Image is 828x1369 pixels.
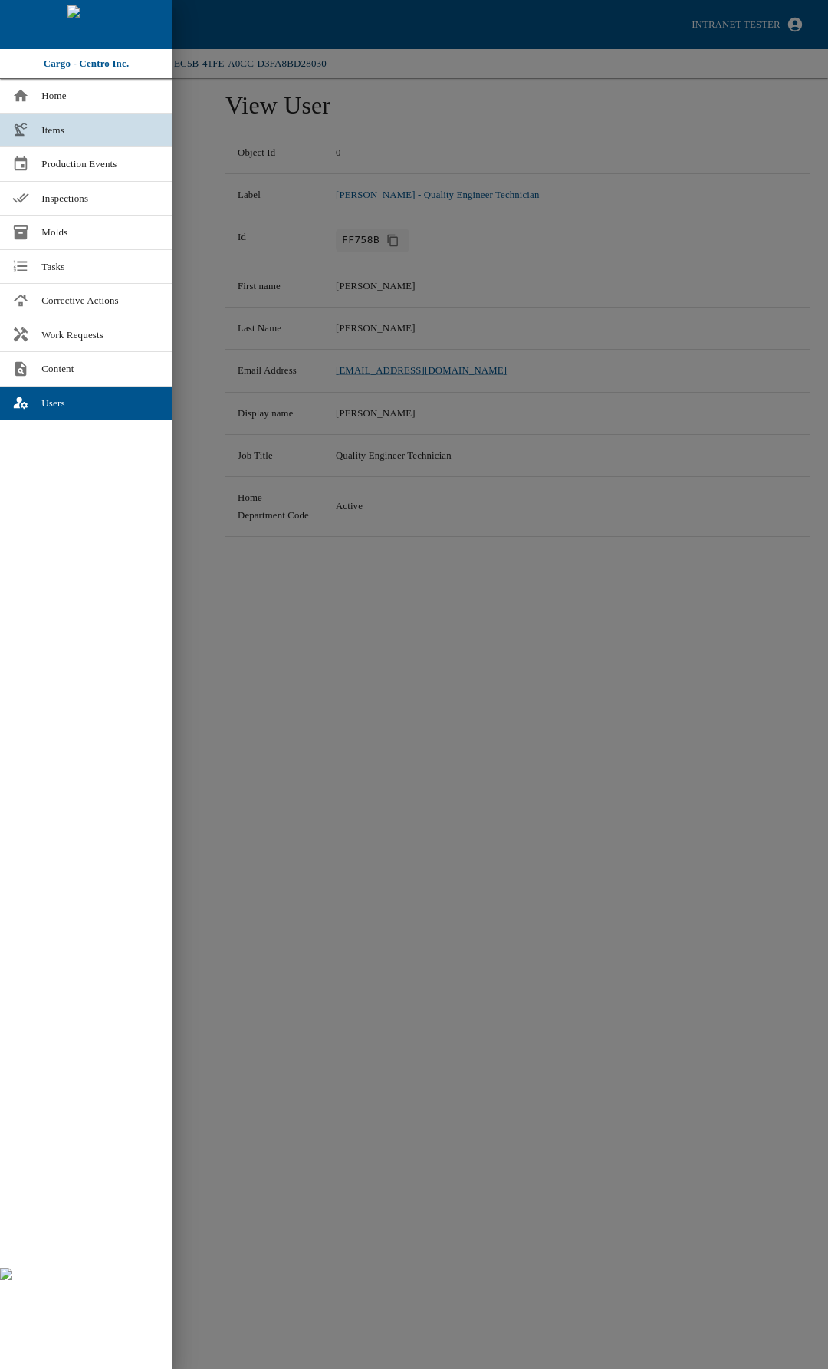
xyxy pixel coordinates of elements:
span: Items [41,123,160,138]
p: Cargo - Centro Inc. [44,56,130,71]
img: cargo logo [67,5,106,44]
span: Molds [41,225,160,240]
span: Work Requests [41,327,160,343]
span: Tasks [41,259,160,275]
span: Home [41,88,160,104]
span: Production Events [41,156,160,172]
span: Content [41,361,160,377]
span: Corrective Actions [41,293,160,308]
span: Users [41,396,160,411]
span: Inspections [41,191,160,206]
